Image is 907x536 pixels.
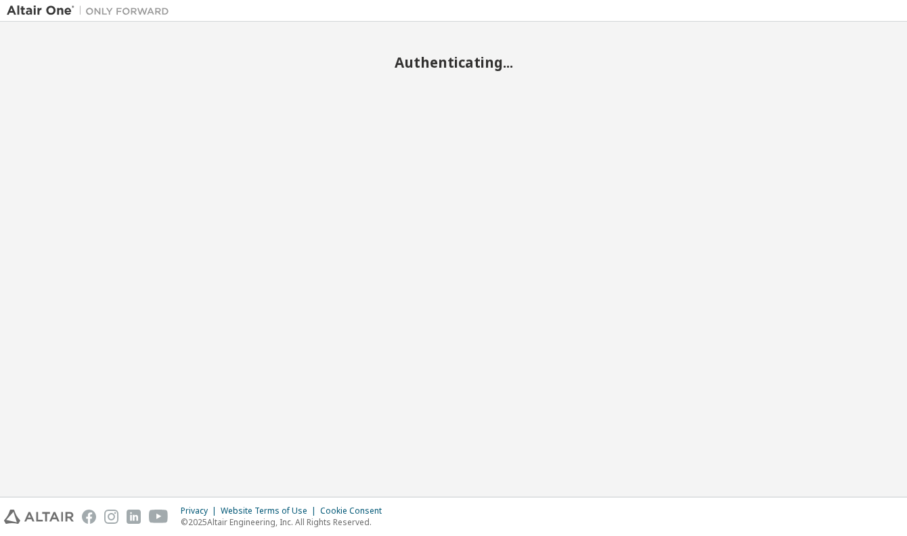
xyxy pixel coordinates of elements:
[181,506,221,516] div: Privacy
[104,510,118,524] img: instagram.svg
[7,4,176,18] img: Altair One
[7,53,900,71] h2: Authenticating...
[4,510,74,524] img: altair_logo.svg
[149,510,169,524] img: youtube.svg
[82,510,96,524] img: facebook.svg
[221,506,320,516] div: Website Terms of Use
[320,506,390,516] div: Cookie Consent
[127,510,141,524] img: linkedin.svg
[181,516,390,528] p: © 2025 Altair Engineering, Inc. All Rights Reserved.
